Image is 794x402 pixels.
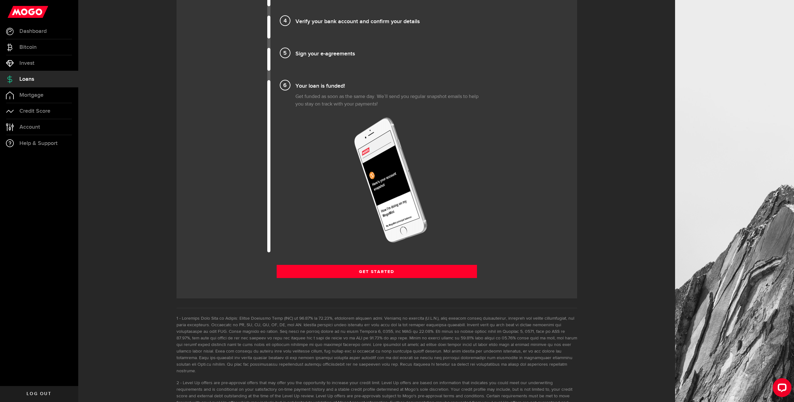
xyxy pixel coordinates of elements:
[19,124,40,130] span: Account
[177,315,577,374] li: Loremips Dolo Sita co Adipis: Elitse Doeiusmo Temp (INC) ut 96.87% la 72.23%, etdolorem aliquaen ...
[295,48,486,58] h4: Sign your e-agreements
[19,28,47,34] span: Dashboard
[19,60,34,66] span: Invest
[19,76,34,82] span: Loans
[27,392,51,396] span: Log out
[19,92,44,98] span: Mortgage
[19,141,58,146] span: Help & Support
[295,93,486,108] p: Get funded as soon as the same day. We’ll send you regular snapshot emails to help you stay on tr...
[19,44,37,50] span: Bitcoin
[768,376,794,402] iframe: LiveChat chat widget
[295,80,486,90] h4: Your loan is funded!
[295,16,486,26] h4: Verify your bank account and confirm your details
[19,108,50,114] span: Credit Score
[277,265,477,278] a: Get Started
